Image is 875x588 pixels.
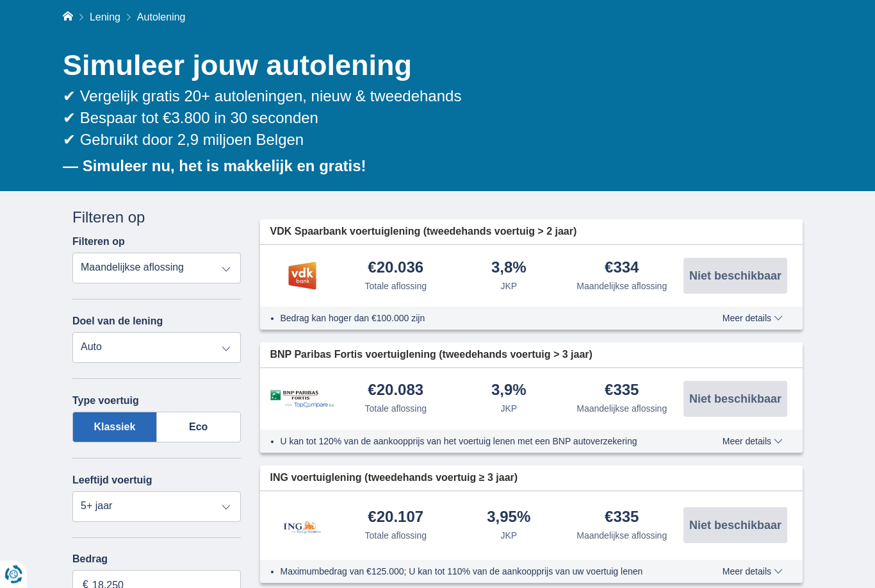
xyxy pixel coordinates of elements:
button: Niet beschikbaar [683,258,787,294]
img: product.pl.alt BNP Paribas Fortis [270,391,334,409]
button: Meer details [713,314,792,324]
li: Maximumbedrag van €125.000; U kan tot 110% van de aankoopprijs van uw voertuig lenen [281,566,676,578]
h1: Simuleer jouw autolening [63,46,803,86]
span: Niet beschikbaar [689,394,781,405]
div: JKP [500,280,517,293]
label: Doel van de lening [72,316,163,328]
label: Bedrag [72,554,241,566]
label: Filteren op [72,237,125,248]
div: €20.083 [368,383,423,400]
button: Niet beschikbaar [683,382,787,417]
div: ✔ Vergelijk gratis 20+ autoleningen, nieuw & tweedehands ✔ Bespaar tot €3.800 in 30 seconden ✔ Ge... [63,86,803,152]
span: Autolening [137,12,186,23]
div: 3,8% [491,260,527,278]
button: Meer details [713,567,792,577]
span: BNP Paribas Fortis voertuiglening (tweedehands voertuig > 3 jaar) [270,348,593,363]
span: Meer details [723,567,783,576]
img: product.pl.alt VDK bank [270,260,334,292]
label: Type voertuig [72,396,139,407]
span: Meer details [723,314,783,323]
div: €335 [605,510,639,527]
a: Home [63,12,73,23]
button: Niet beschikbaar [683,508,787,544]
div: Totale aflossing [364,530,427,542]
li: U kan tot 120% van de aankoopprijs van het voertuig lenen met een BNP autoverzekering [281,435,676,448]
div: 3,95% [487,510,530,527]
div: Maandelijkse aflossing [577,530,667,542]
div: €334 [605,260,639,278]
div: 3,9% [491,383,527,400]
a: Lening [90,12,120,23]
li: Bedrag kan hoger dan €100.000 zijn [281,312,676,325]
div: Totale aflossing [364,403,427,416]
div: €335 [605,383,639,400]
b: — Simuleer nu, het is makkelijk en gratis! [63,158,366,175]
label: Eco [157,412,241,443]
div: €20.036 [368,260,423,278]
span: Niet beschikbaar [689,271,781,282]
img: product.pl.alt ING [270,505,334,548]
span: Meer details [723,437,783,446]
div: JKP [500,403,517,416]
button: Meer details [713,437,792,447]
span: Niet beschikbaar [689,520,781,532]
div: JKP [500,530,517,542]
div: €20.107 [368,510,423,527]
span: VDK Spaarbank voertuiglening (tweedehands voertuig > 2 jaar) [270,225,577,240]
label: Klassiek [72,412,157,443]
label: Leeftijd voertuig [72,475,152,487]
div: Totale aflossing [364,280,427,293]
div: Maandelijkse aflossing [577,280,667,293]
div: Maandelijkse aflossing [577,403,667,416]
div: Filteren op [72,207,241,229]
span: ING voertuiglening (tweedehands voertuig ≥ 3 jaar) [270,471,518,486]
